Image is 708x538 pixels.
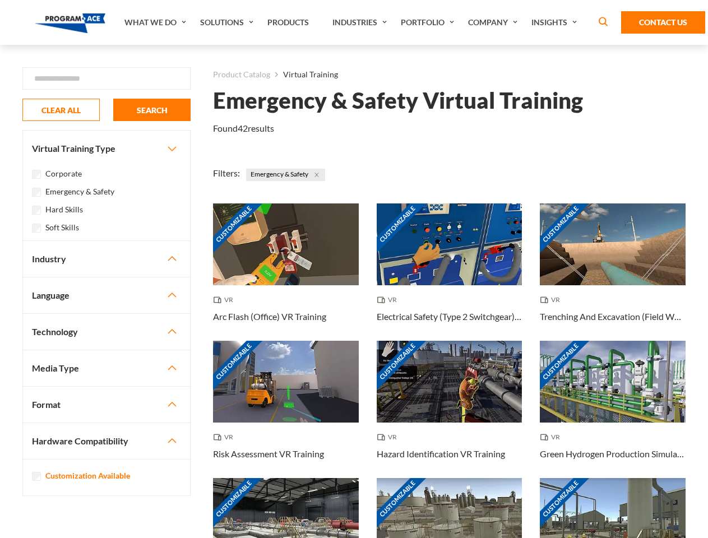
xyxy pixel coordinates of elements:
button: Technology [23,314,190,350]
span: VR [540,432,564,443]
a: Customizable Thumbnail - Arc Flash (Office) VR Training VR Arc Flash (Office) VR Training [213,203,359,341]
button: Media Type [23,350,190,386]
nav: breadcrumb [213,67,686,82]
a: Product Catalog [213,67,270,82]
em: 42 [238,123,248,133]
li: Virtual Training [270,67,338,82]
input: Customization Available [32,472,41,481]
a: Customizable Thumbnail - Electrical Safety (Type 2 Switchgear) VR Training VR Electrical Safety (... [377,203,522,341]
span: VR [377,294,401,305]
button: CLEAR ALL [22,99,100,121]
input: Emergency & Safety [32,188,41,197]
a: Customizable Thumbnail - Green Hydrogen Production Simulation VR Training VR Green Hydrogen Produ... [540,341,686,478]
a: Contact Us [621,11,705,34]
label: Corporate [45,168,82,180]
label: Hard Skills [45,203,83,216]
input: Corporate [32,170,41,179]
a: Customizable Thumbnail - Trenching And Excavation (Field Work) VR Training VR Trenching And Excav... [540,203,686,341]
h3: Green Hydrogen Production Simulation VR Training [540,447,686,461]
span: VR [213,432,238,443]
button: Hardware Compatibility [23,423,190,459]
button: Industry [23,241,190,277]
span: VR [377,432,401,443]
h3: Electrical Safety (Type 2 Switchgear) VR Training [377,310,522,323]
button: Language [23,277,190,313]
h3: Hazard Identification VR Training [377,447,505,461]
span: Filters: [213,168,240,178]
label: Customization Available [45,470,130,482]
label: Emergency & Safety [45,185,114,198]
a: Customizable Thumbnail - Hazard Identification VR Training VR Hazard Identification VR Training [377,341,522,478]
h3: Trenching And Excavation (Field Work) VR Training [540,310,686,323]
label: Soft Skills [45,221,79,234]
p: Found results [213,122,274,135]
a: Customizable Thumbnail - Risk Assessment VR Training VR Risk Assessment VR Training [213,341,359,478]
span: Emergency & Safety [246,169,325,181]
input: Soft Skills [32,224,41,233]
button: Format [23,387,190,423]
img: Program-Ace [35,13,106,33]
button: Virtual Training Type [23,131,190,166]
span: VR [540,294,564,305]
h3: Risk Assessment VR Training [213,447,324,461]
span: VR [213,294,238,305]
input: Hard Skills [32,206,41,215]
h1: Emergency & Safety Virtual Training [213,91,583,110]
button: Close [311,169,323,181]
h3: Arc Flash (Office) VR Training [213,310,326,323]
